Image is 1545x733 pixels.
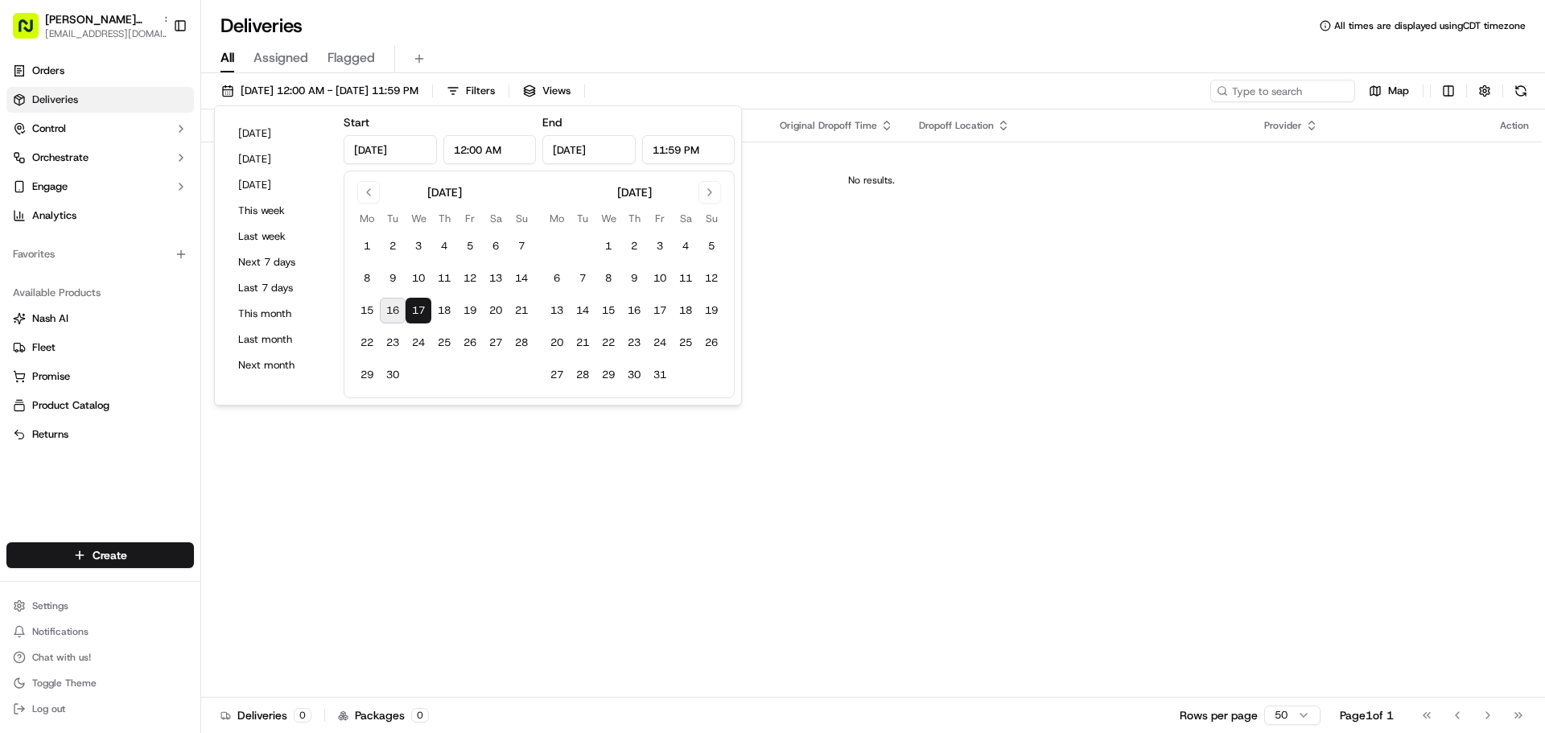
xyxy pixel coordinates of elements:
button: 3 [647,233,673,259]
button: 29 [354,362,380,388]
button: 30 [380,362,406,388]
button: Control [6,116,194,142]
div: 📗 [16,361,29,374]
button: 10 [647,266,673,291]
span: Pylon [160,399,195,411]
button: 8 [354,266,380,291]
button: [PERSON_NAME][GEOGRAPHIC_DATA][EMAIL_ADDRESS][DOMAIN_NAME] [6,6,167,45]
a: Promise [13,369,187,384]
button: 26 [698,330,724,356]
th: Sunday [509,210,534,227]
button: Map [1362,80,1416,102]
button: Last month [231,328,328,351]
button: Start new chat [274,159,293,178]
a: Orders [6,58,194,84]
span: Assigned [253,48,308,68]
input: Time [443,135,537,164]
button: 2 [380,233,406,259]
a: Powered byPylon [113,398,195,411]
button: 9 [380,266,406,291]
div: No results. [208,174,1535,187]
th: Sunday [698,210,724,227]
img: Nash [16,16,48,48]
button: [DATE] 12:00 AM - [DATE] 11:59 PM [214,80,426,102]
img: 1736555255976-a54dd68f-1ca7-489b-9aae-adbdc363a1c4 [32,250,45,263]
span: [DATE] 12:00 AM - [DATE] 11:59 PM [241,84,418,98]
img: 5e9a9d7314ff4150bce227a61376b483.jpg [34,154,63,183]
span: All times are displayed using CDT timezone [1334,19,1526,32]
span: 11:02 AM [218,293,264,306]
div: Past conversations [16,209,108,222]
button: See all [249,206,293,225]
span: Nash AI [32,311,68,326]
button: 22 [354,330,380,356]
span: Views [542,84,571,98]
button: Last 7 days [231,277,328,299]
span: Notifications [32,625,89,638]
button: 28 [570,362,595,388]
button: 28 [509,330,534,356]
div: Available Products [6,280,194,306]
input: Got a question? Start typing here... [42,104,290,121]
button: [DATE] [231,148,328,171]
button: 14 [570,298,595,323]
span: Map [1388,84,1409,98]
button: [DATE] [231,122,328,145]
th: Wednesday [406,210,431,227]
button: 16 [380,298,406,323]
button: 11 [673,266,698,291]
button: 29 [595,362,621,388]
span: • [134,249,139,262]
span: Orchestrate [32,150,89,165]
th: Saturday [483,210,509,227]
th: Tuesday [380,210,406,227]
button: Toggle Theme [6,672,194,694]
button: 11 [431,266,457,291]
button: Go to next month [698,181,721,204]
th: Thursday [621,210,647,227]
button: 9 [621,266,647,291]
div: Deliveries [220,707,311,723]
button: 27 [544,362,570,388]
button: 19 [698,298,724,323]
div: Favorites [6,241,194,267]
span: Filters [466,84,495,98]
button: 12 [698,266,724,291]
button: 18 [673,298,698,323]
button: 27 [483,330,509,356]
div: 0 [411,708,429,723]
button: 23 [621,330,647,356]
span: 11:39 AM [142,249,188,262]
button: 26 [457,330,483,356]
p: Welcome 👋 [16,64,293,90]
button: 17 [406,298,431,323]
th: Saturday [673,210,698,227]
input: Type to search [1210,80,1355,102]
button: 1 [354,233,380,259]
button: 1 [595,233,621,259]
button: Last week [231,225,328,248]
th: Tuesday [570,210,595,227]
div: We're available if you need us! [72,170,221,183]
th: Wednesday [595,210,621,227]
th: Monday [354,210,380,227]
img: Liam S. [16,234,42,260]
button: [PERSON_NAME][GEOGRAPHIC_DATA] [45,11,156,27]
label: Start [344,115,369,130]
div: Action [1500,119,1529,132]
div: Start new chat [72,154,264,170]
input: Date [542,135,636,164]
span: Engage [32,179,68,194]
img: 1736555255976-a54dd68f-1ca7-489b-9aae-adbdc363a1c4 [16,154,45,183]
th: Monday [544,210,570,227]
button: Engage [6,174,194,200]
button: Next month [231,354,328,377]
input: Date [344,135,437,164]
div: 💻 [136,361,149,374]
p: Rows per page [1180,707,1258,723]
span: [PERSON_NAME][GEOGRAPHIC_DATA] [50,293,206,306]
button: 20 [544,330,570,356]
span: Fleet [32,340,56,355]
button: 4 [431,233,457,259]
